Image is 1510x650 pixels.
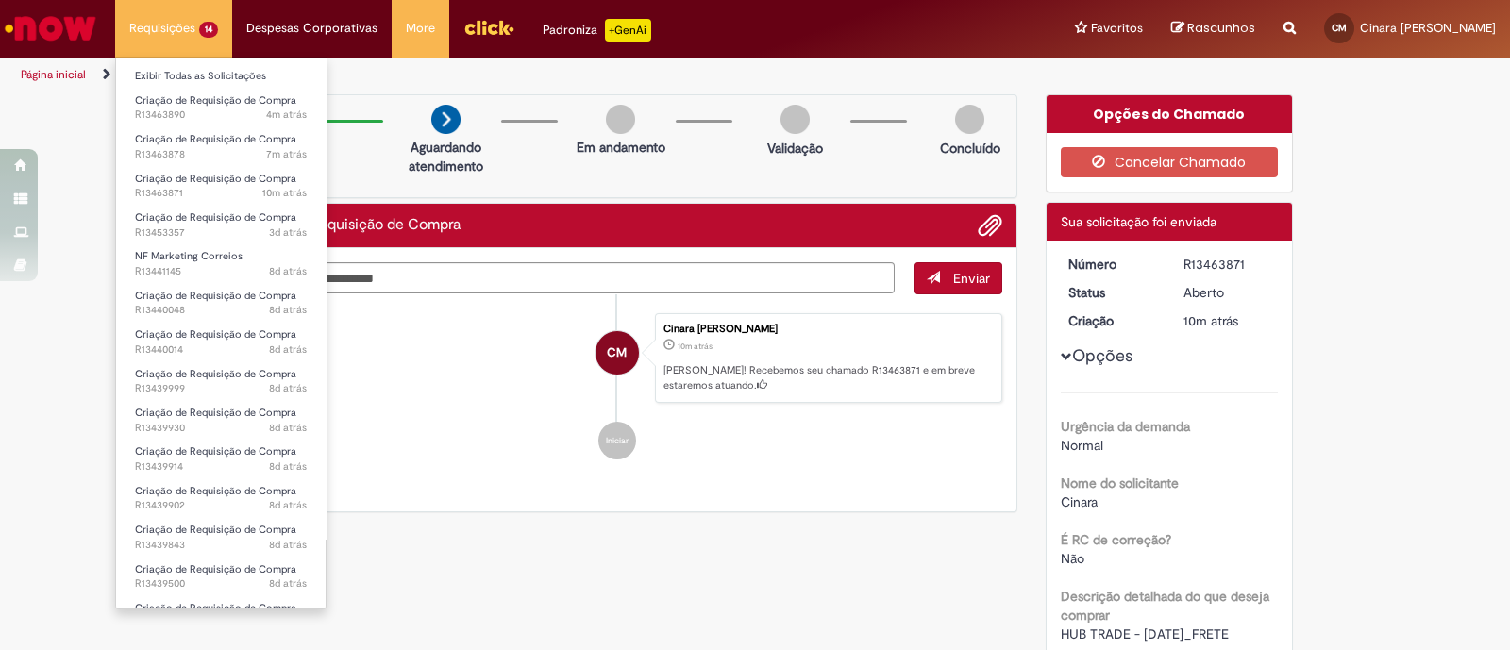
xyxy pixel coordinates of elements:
ul: Histórico de tíquete [232,294,1002,479]
span: 8d atrás [269,498,307,512]
span: Criação de Requisição de Compra [135,289,296,303]
img: img-circle-grey.png [955,105,984,134]
img: img-circle-grey.png [780,105,810,134]
a: Exibir Todas as Solicitações [116,66,326,87]
span: Criação de Requisição de Compra [135,523,296,537]
img: ServiceNow [2,9,99,47]
img: arrow-next.png [431,105,461,134]
time: 22/08/2025 14:02:12 [269,342,307,357]
img: click_logo_yellow_360x200.png [463,13,514,42]
ul: Requisições [115,57,327,609]
div: Opções do Chamado [1047,95,1293,133]
span: R13463890 [135,108,307,123]
span: Criação de Requisição de Compra [135,484,296,498]
span: 8d atrás [269,264,307,278]
div: 29/08/2025 17:49:00 [1183,311,1271,330]
span: Criação de Requisição de Compra [135,601,296,615]
span: Não [1061,550,1084,567]
a: Aberto R13439930 : Criação de Requisição de Compra [116,403,326,438]
a: Aberto R13463878 : Criação de Requisição de Compra [116,129,326,164]
span: Despesas Corporativas [246,19,377,38]
p: Em andamento [577,138,665,157]
div: Padroniza [543,19,651,42]
time: 29/08/2025 17:51:49 [266,147,307,161]
a: Rascunhos [1171,20,1255,38]
span: 10m atrás [262,186,307,200]
ul: Trilhas de página [14,58,993,92]
span: R13439914 [135,459,307,475]
span: 8d atrás [269,459,307,474]
div: R13463871 [1183,255,1271,274]
textarea: Digite sua mensagem aqui... [232,262,895,294]
a: Aberto R13439914 : Criação de Requisição de Compra [116,442,326,476]
time: 29/08/2025 17:49:00 [678,341,713,352]
span: Favoritos [1091,19,1143,38]
span: Requisições [129,19,195,38]
a: Aberto R13440048 : Criação de Requisição de Compra [116,286,326,321]
a: Aberto R13453357 : Criação de Requisição de Compra [116,208,326,242]
p: +GenAi [605,19,651,42]
span: R13463871 [135,186,307,201]
span: R13463878 [135,147,307,162]
a: Aberto R13463871 : Criação de Requisição de Compra [116,169,326,204]
li: Cinara Damascena Machado [232,313,1002,404]
a: Aberto R13441145 : NF Marketing Correios [116,246,326,281]
span: 8d atrás [269,421,307,435]
span: Criação de Requisição de Compra [135,367,296,381]
span: Normal [1061,437,1103,454]
time: 22/08/2025 13:38:50 [269,421,307,435]
span: 8d atrás [269,381,307,395]
p: Aguardando atendimento [400,138,492,175]
span: 8d atrás [269,342,307,357]
span: 8d atrás [269,576,307,591]
span: Criação de Requisição de Compra [135,327,296,342]
img: img-circle-grey.png [606,105,635,134]
span: R13441145 [135,264,307,279]
a: Aberto R13439440 : Criação de Requisição de Compra [116,598,326,633]
a: Aberto R13463890 : Criação de Requisição de Compra [116,91,326,125]
a: Página inicial [21,67,86,82]
dt: Criação [1054,311,1170,330]
span: Criação de Requisição de Compra [135,172,296,186]
time: 29/08/2025 17:49:00 [1183,312,1238,329]
button: Cancelar Chamado [1061,147,1279,177]
span: Cinara [PERSON_NAME] [1360,20,1496,36]
span: 4m atrás [266,108,307,122]
h2: Criação de Requisição de Compra Histórico de tíquete [232,217,461,234]
dt: Status [1054,283,1170,302]
div: Aberto [1183,283,1271,302]
span: Rascunhos [1187,19,1255,37]
time: 22/08/2025 13:36:17 [269,459,307,474]
time: 22/08/2025 13:33:54 [269,498,307,512]
div: Cinara [PERSON_NAME] [663,324,992,335]
span: Criação de Requisição de Compra [135,132,296,146]
time: 22/08/2025 17:36:39 [269,264,307,278]
p: [PERSON_NAME]! Recebemos seu chamado R13463871 e em breve estaremos atuando. [663,363,992,392]
a: Aberto R13439902 : Criação de Requisição de Compra [116,481,326,516]
span: R13439500 [135,576,307,592]
p: Concluído [940,139,1000,158]
span: 7m atrás [266,147,307,161]
a: Aberto R13439999 : Criação de Requisição de Compra [116,364,326,399]
span: Criação de Requisição de Compra [135,444,296,458]
a: Aberto R13439843 : Criação de Requisição de Compra [116,520,326,555]
time: 22/08/2025 11:39:42 [269,576,307,591]
span: R13439930 [135,421,307,436]
a: Aberto R13439500 : Criação de Requisição de Compra [116,559,326,594]
span: R13439902 [135,498,307,513]
span: Criação de Requisição de Compra [135,406,296,420]
time: 22/08/2025 13:11:23 [269,538,307,552]
b: Nome do solicitante [1061,475,1179,492]
span: 14 [199,22,218,38]
b: Descrição detalhada do que deseja comprar [1061,588,1269,624]
span: 10m atrás [1183,312,1238,329]
span: R13439999 [135,381,307,396]
span: 10m atrás [678,341,713,352]
span: R13440048 [135,303,307,318]
span: 8d atrás [269,538,307,552]
span: R13453357 [135,225,307,241]
time: 22/08/2025 14:09:46 [269,303,307,317]
b: Urgência da demanda [1061,418,1190,435]
a: Aberto R13440014 : Criação de Requisição de Compra [116,325,326,359]
span: R13440014 [135,342,307,358]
